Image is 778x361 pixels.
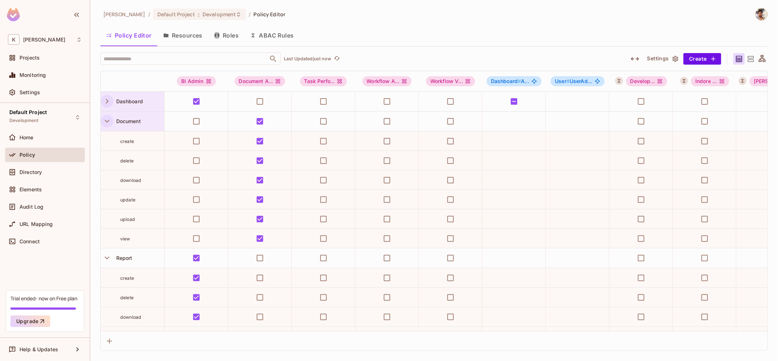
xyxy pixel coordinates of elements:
[300,76,347,86] div: Task Perfo...
[120,295,134,300] span: delete
[8,34,19,45] span: K
[19,90,40,95] span: Settings
[551,76,604,86] span: User#UserAdmin
[683,53,721,65] button: Create
[244,26,300,44] button: ABAC Rules
[268,54,278,64] button: Open
[691,76,729,86] div: Indore ...
[157,26,208,44] button: Resources
[739,77,747,85] button: A User Set is a dynamically conditioned role, grouping users based on real-time criteria.
[23,37,65,43] span: Workspace: Keshav-Sharma
[19,239,40,244] span: Connect
[120,275,134,281] span: create
[19,221,53,227] span: URL Mapping
[19,55,40,61] span: Projects
[19,204,43,210] span: Audit Log
[103,11,145,18] span: the active workspace
[426,76,475,86] span: Workflow Viewer
[615,77,623,85] button: A User Set is a dynamically conditioned role, grouping users based on real-time criteria.
[9,109,47,115] span: Default Project
[566,78,570,84] span: #
[518,78,521,84] span: #
[626,76,668,86] div: Develop...
[19,72,46,78] span: Monitoring
[7,8,20,21] img: SReyMgAAAABJRU5ErkJggg==
[19,187,42,192] span: Elements
[120,236,130,242] span: view
[491,78,529,84] span: A...
[235,76,286,86] div: Document A...
[491,78,521,84] span: Dashboard
[100,26,157,44] button: Policy Editor
[555,78,592,84] span: UserAd...
[362,76,412,86] div: Workflow A...
[120,217,135,222] span: upload
[644,53,681,65] button: Settings
[626,76,668,86] span: Developers
[120,178,141,183] span: download
[334,55,340,62] span: refresh
[426,76,475,86] div: Workflow V...
[680,77,688,85] button: A User Set is a dynamically conditioned role, grouping users based on real-time criteria.
[120,158,134,164] span: delete
[177,76,216,86] div: BI Admin
[9,118,39,123] span: Development
[331,55,341,63] span: Click to refresh data
[691,76,729,86] span: Indore Users
[10,316,50,327] button: Upgrade
[113,98,143,104] span: Dashboard
[208,26,244,44] button: Roles
[120,314,141,320] span: download
[555,78,570,84] span: User
[19,347,58,352] span: Help & Updates
[254,11,286,18] span: Policy Editor
[284,56,331,62] p: Last Updated just now
[157,11,195,18] span: Default Project
[756,8,768,20] img: Keshav Sharma
[362,76,412,86] span: Workflow Admin
[113,118,141,124] span: Document
[249,11,251,18] li: /
[235,76,286,86] span: Document Admin
[148,11,150,18] li: /
[120,197,135,203] span: update
[203,11,236,18] span: Development
[10,295,77,302] div: Trial ended- now on Free plan
[300,76,347,86] span: Task Performer
[19,169,42,175] span: Directory
[333,55,341,63] button: refresh
[19,135,34,140] span: Home
[487,76,542,86] span: Dashboard#ABCD
[120,139,134,144] span: create
[113,255,132,261] span: Report
[197,12,200,17] span: :
[19,152,35,158] span: Policy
